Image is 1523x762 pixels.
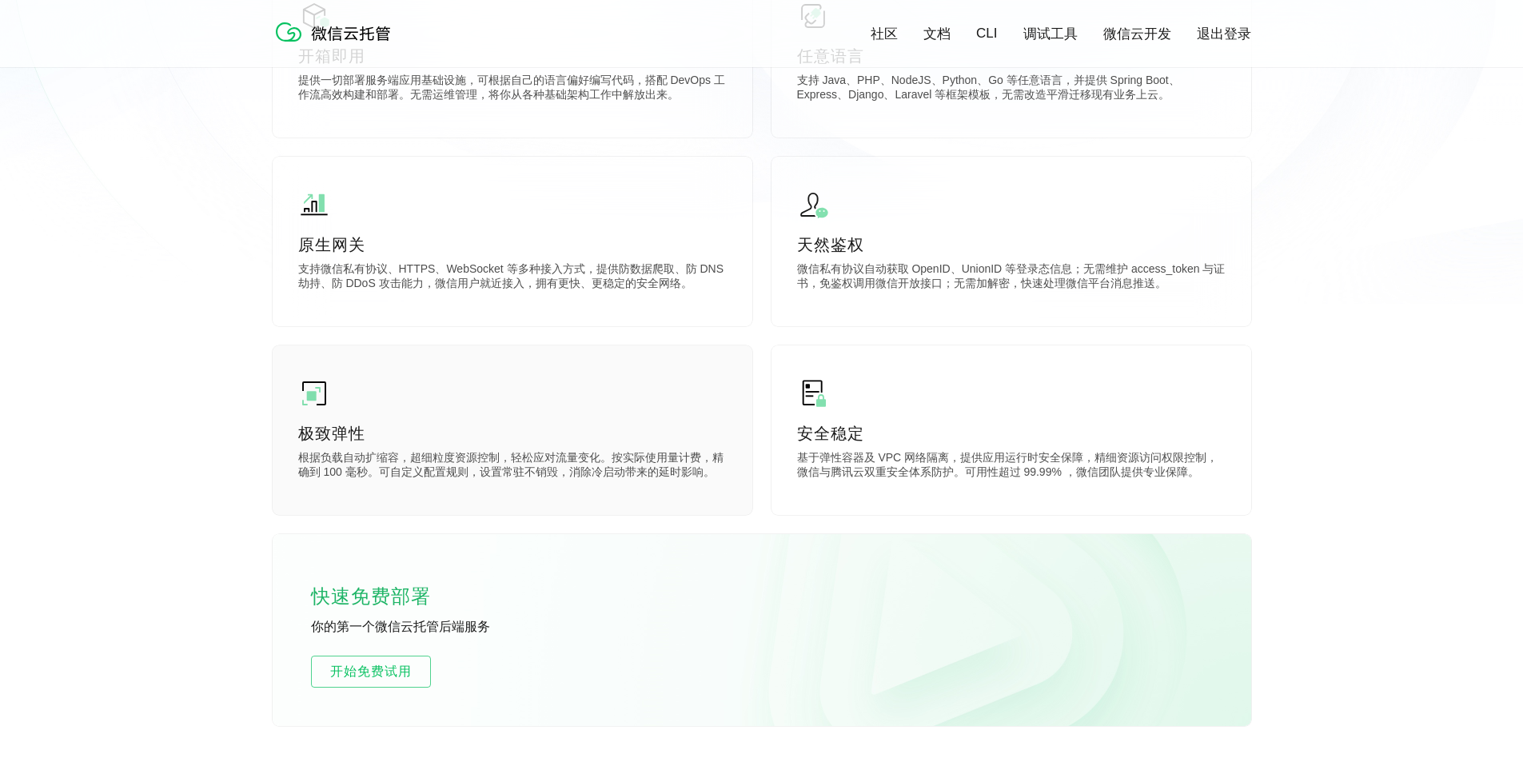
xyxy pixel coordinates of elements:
a: 微信云开发 [1103,25,1171,43]
p: 你的第一个微信云托管后端服务 [311,619,551,636]
a: 社区 [871,25,898,43]
a: 退出登录 [1197,25,1251,43]
p: 极致弹性 [298,422,727,445]
a: 微信云托管 [273,37,401,50]
p: 支持微信私有协议、HTTPS、WebSocket 等多种接入方式，提供防数据爬取、防 DNS 劫持、防 DDoS 攻击能力，微信用户就近接入，拥有更快、更稳定的安全网络。 [298,262,727,294]
a: CLI [976,26,997,42]
p: 微信私有协议自动获取 OpenID、UnionID 等登录态信息；无需维护 access_token 与证书，免鉴权调用微信开放接口；无需加解密，快速处理微信平台消息推送。 [797,262,1226,294]
a: 调试工具 [1023,25,1078,43]
img: 微信云托管 [273,16,401,48]
p: 原生网关 [298,233,727,256]
span: 开始免费试用 [312,662,430,681]
p: 根据负载自动扩缩容，超细粒度资源控制，轻松应对流量变化。按实际使用量计费，精确到 100 毫秒。可自定义配置规则，设置常驻不销毁，消除冷启动带来的延时影响。 [298,451,727,483]
p: 提供一切部署服务端应用基础设施，可根据自己的语言偏好编写代码，搭配 DevOps 工作流高效构建和部署。无需运维管理，将你从各种基础架构工作中解放出来。 [298,74,727,106]
p: 安全稳定 [797,422,1226,445]
p: 快速免费部署 [311,580,471,612]
p: 天然鉴权 [797,233,1226,256]
a: 文档 [923,25,951,43]
p: 基于弹性容器及 VPC 网络隔离，提供应用运行时安全保障，精细资源访问权限控制，微信与腾讯云双重安全体系防护。可用性超过 99.99% ，微信团队提供专业保障。 [797,451,1226,483]
p: 支持 Java、PHP、NodeJS、Python、Go 等任意语言，并提供 Spring Boot、Express、Django、Laravel 等框架模板，无需改造平滑迁移现有业务上云。 [797,74,1226,106]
